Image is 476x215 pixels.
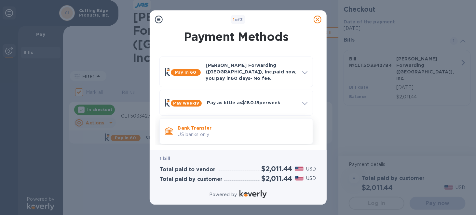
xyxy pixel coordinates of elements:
[306,166,316,172] p: USD
[233,17,235,22] span: 1
[178,131,307,138] p: US banks only.
[261,165,292,173] h2: $2,011.44
[207,99,297,106] p: Pay as little as $180.15 per week
[233,17,243,22] b: of 3
[209,191,237,198] p: Powered by
[306,175,316,182] p: USD
[175,70,196,75] b: Pay in 60
[295,167,304,171] img: USD
[206,62,297,82] p: [PERSON_NAME] Forwarding ([GEOGRAPHIC_DATA]), Inc. paid now, you pay in 60 days - No fee.
[239,190,267,198] img: Logo
[178,125,307,131] p: Bank Transfer
[158,30,314,44] h1: Payment Methods
[173,101,199,106] b: Pay weekly
[261,174,292,183] h2: $2,011.44
[160,167,216,173] h3: Total paid to vendor
[295,176,304,181] img: USD
[160,176,223,183] h3: Total paid by customer
[160,156,170,161] b: 1 bill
